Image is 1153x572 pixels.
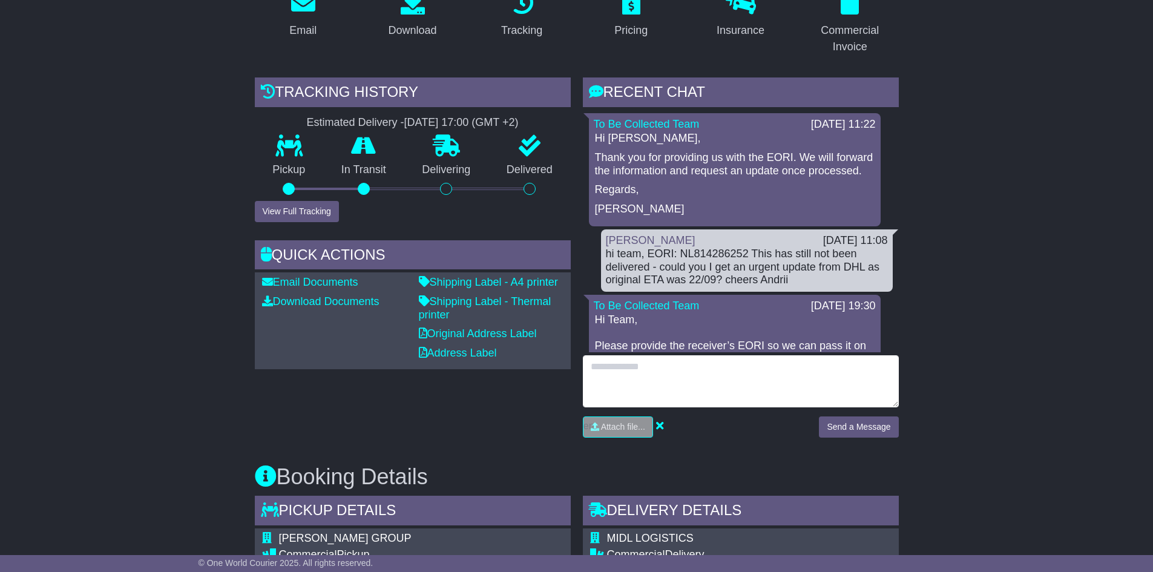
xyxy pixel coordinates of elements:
div: RECENT CHAT [583,77,899,110]
button: View Full Tracking [255,201,339,222]
div: Delivery Details [583,496,899,528]
div: Delivery [607,548,881,562]
p: Delivered [488,163,571,177]
div: Download [388,22,436,39]
a: Email Documents [262,276,358,288]
span: MIDL LOGISTICS [607,532,694,544]
div: Email [289,22,317,39]
span: © One World Courier 2025. All rights reserved. [199,558,373,568]
a: To Be Collected Team [594,118,700,130]
button: Send a Message [819,416,898,438]
p: Hi Team, Please provide the receiver’s EORI so we can pass it on to the carrier. The EORI (Econom... [595,314,875,444]
a: Original Address Label [419,327,537,340]
div: Insurance [717,22,764,39]
p: Hi [PERSON_NAME], [595,132,875,145]
p: Regards, [595,183,875,197]
p: Delivering [404,163,489,177]
div: Pickup Details [255,496,571,528]
a: [PERSON_NAME] [606,234,695,246]
div: [DATE] 17:00 (GMT +2) [404,116,519,130]
div: Tracking [501,22,542,39]
p: Pickup [255,163,324,177]
div: [DATE] 11:08 [823,234,888,248]
div: Pickup [279,548,553,562]
a: Download Documents [262,295,379,307]
p: Thank you for providing us with the EORI. We will forward the information and request an update o... [595,151,875,177]
a: To Be Collected Team [594,300,700,312]
div: Estimated Delivery - [255,116,571,130]
a: Shipping Label - Thermal printer [419,295,551,321]
div: [DATE] 11:22 [811,118,876,131]
a: Shipping Label - A4 printer [419,276,558,288]
h3: Booking Details [255,465,899,489]
span: Commercial [607,548,665,560]
p: In Transit [323,163,404,177]
span: [PERSON_NAME] GROUP [279,532,412,544]
p: [PERSON_NAME] [595,203,875,216]
span: Commercial [279,548,337,560]
div: Quick Actions [255,240,571,273]
div: Commercial Invoice [809,22,891,55]
div: Pricing [614,22,648,39]
div: hi team, EORI: NL814286252 This has still not been delivered - could you I get an urgent update f... [606,248,888,287]
div: Tracking history [255,77,571,110]
div: [DATE] 19:30 [811,300,876,313]
a: Address Label [419,347,497,359]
